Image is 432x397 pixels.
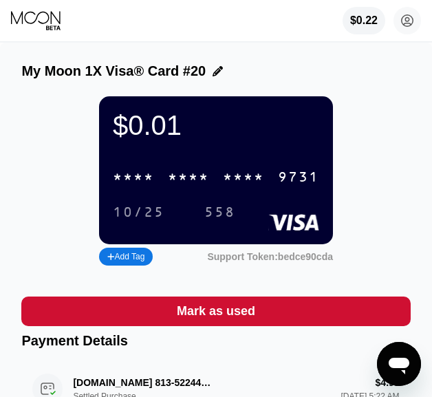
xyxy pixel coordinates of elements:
[21,63,206,79] div: My Moon 1X Visa® Card #20
[377,342,421,386] iframe: Button to launch messaging window
[350,14,378,27] div: $0.22
[343,7,385,34] div: $0.22
[113,205,164,221] div: 10/25
[21,297,410,326] div: Mark as used
[113,110,319,141] div: $0.01
[207,251,333,262] div: Support Token:bedce90cda
[107,252,144,261] div: Add Tag
[278,170,319,186] div: 9731
[207,251,333,262] div: Support Token: bedce90cda
[99,248,153,266] div: Add Tag
[194,201,246,224] div: 558
[177,303,255,319] div: Mark as used
[102,201,175,224] div: 10/25
[21,333,410,349] div: Payment Details
[204,205,235,221] div: 558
